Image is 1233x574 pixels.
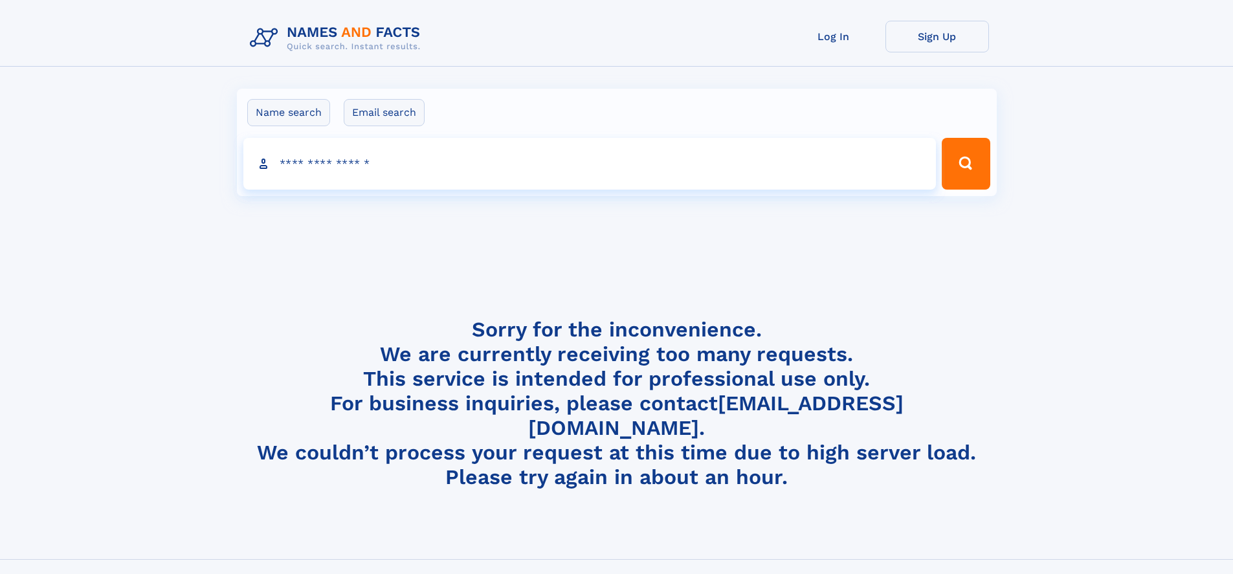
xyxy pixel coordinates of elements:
[885,21,989,52] a: Sign Up
[245,21,431,56] img: Logo Names and Facts
[942,138,990,190] button: Search Button
[245,317,989,490] h4: Sorry for the inconvenience. We are currently receiving too many requests. This service is intend...
[344,99,425,126] label: Email search
[243,138,937,190] input: search input
[528,391,904,440] a: [EMAIL_ADDRESS][DOMAIN_NAME]
[782,21,885,52] a: Log In
[247,99,330,126] label: Name search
